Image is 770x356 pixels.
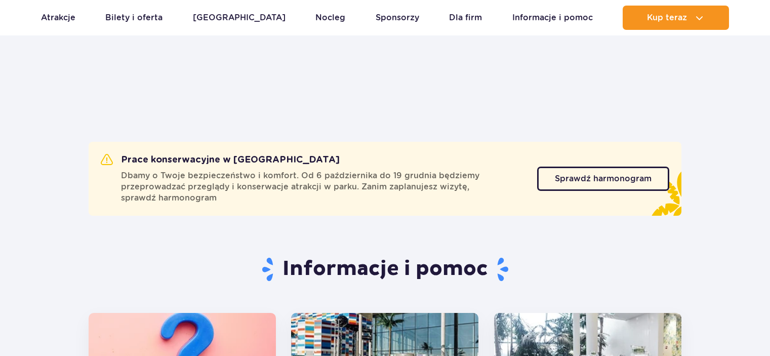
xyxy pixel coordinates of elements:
span: Sprawdź harmonogram [555,175,652,183]
a: Informacje i pomoc [512,6,593,30]
button: Kup teraz [623,6,729,30]
a: Atrakcje [41,6,75,30]
a: Sprawdź harmonogram [537,167,669,191]
span: Dbamy o Twoje bezpieczeństwo i komfort. Od 6 października do 19 grudnia będziemy przeprowadzać pr... [121,170,525,204]
a: [GEOGRAPHIC_DATA] [193,6,286,30]
h1: Informacje i pomoc [89,256,681,283]
a: Bilety i oferta [105,6,163,30]
span: Kup teraz [647,13,687,22]
h2: Prace konserwacyjne w [GEOGRAPHIC_DATA] [101,154,340,166]
a: Nocleg [315,6,345,30]
a: Dla firm [449,6,482,30]
a: Sponsorzy [376,6,419,30]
